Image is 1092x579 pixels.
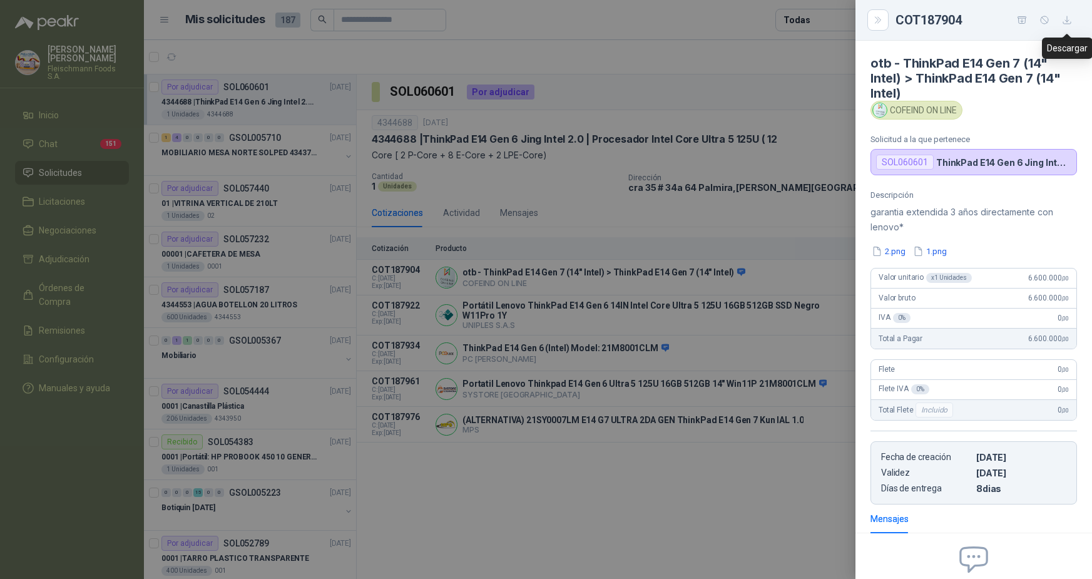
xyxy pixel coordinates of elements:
[976,452,1066,463] p: [DATE]
[870,135,1077,144] p: Solicitud a la que pertenece
[881,452,971,463] p: Fecha de creación
[1061,315,1069,322] span: ,00
[870,512,909,526] div: Mensajes
[879,294,915,302] span: Valor bruto
[870,13,885,28] button: Close
[893,313,911,323] div: 0 %
[870,190,1077,200] p: Descripción
[1061,407,1069,414] span: ,00
[879,313,911,323] span: IVA
[876,155,934,170] div: SOL060601
[1028,334,1069,343] span: 6.600.000
[926,273,972,283] div: x 1 Unidades
[870,205,1077,235] p: garantia extendida 3 años directamente con lenovo*
[916,402,953,418] div: Incluido
[879,334,922,343] span: Total a Pagar
[911,384,929,394] div: 0 %
[879,384,929,394] span: Flete IVA
[1058,314,1069,322] span: 0
[936,157,1071,168] p: ThinkPad E14 Gen 6 Jing Intel 2.0 | Procesador Intel Core Ultra 5 125U ( 12
[870,101,962,120] div: COFEIND ON LINE
[976,483,1066,494] p: 8 dias
[976,468,1066,478] p: [DATE]
[879,273,972,283] span: Valor unitario
[1028,294,1069,302] span: 6.600.000
[870,56,1077,101] h4: otb - ThinkPad E14 Gen 7 (14" Intel) > ThinkPad E14 Gen 7 (14" Intel)
[1058,365,1069,374] span: 0
[881,468,971,478] p: Validez
[1058,385,1069,394] span: 0
[870,245,907,258] button: 2.png
[879,365,895,374] span: Flete
[1061,386,1069,393] span: ,00
[896,10,1077,30] div: COT187904
[879,402,956,418] span: Total Flete
[1061,366,1069,373] span: ,00
[912,245,948,258] button: 1.png
[1028,274,1069,282] span: 6.600.000
[1058,406,1069,414] span: 0
[873,103,887,117] img: Company Logo
[881,483,971,494] p: Días de entrega
[1061,336,1069,342] span: ,00
[1061,295,1069,302] span: ,00
[1061,275,1069,282] span: ,00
